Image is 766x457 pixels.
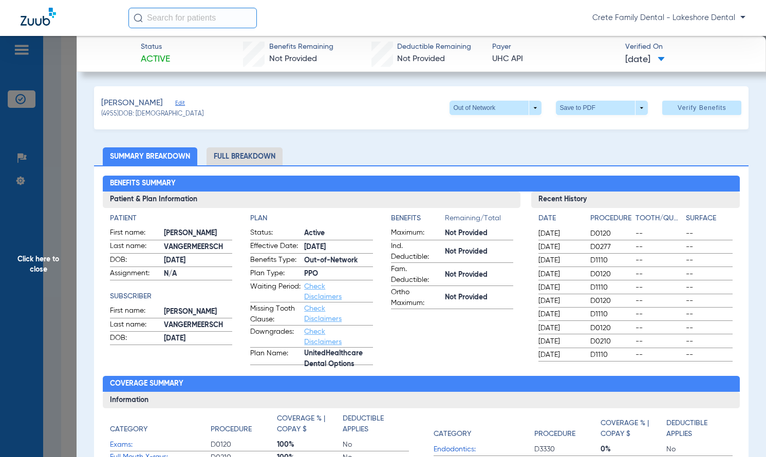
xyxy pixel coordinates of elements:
[110,291,232,302] h4: Subscriber
[636,242,682,252] span: --
[715,408,766,457] iframe: Chat Widget
[590,282,632,293] span: D1110
[538,282,582,293] span: [DATE]
[636,213,682,227] app-breakdown-title: Tooth/Quad
[636,336,682,347] span: --
[590,323,632,333] span: D0120
[164,255,232,266] span: [DATE]
[592,13,745,23] span: Crete Family Dental - Lakeshore Dental
[686,228,733,239] span: --
[590,269,632,279] span: D0120
[110,333,160,345] span: DOB:
[101,110,203,119] span: (4955) DOB: [DEMOGRAPHIC_DATA]
[538,309,582,319] span: [DATE]
[250,227,301,240] span: Status:
[277,413,338,435] h4: Coverage % | Copay $
[636,296,682,306] span: --
[110,255,160,267] span: DOB:
[391,241,441,262] span: Ind. Deductible:
[304,354,372,365] span: UnitedHealthcare Dental Options
[250,268,301,280] span: Plan Type:
[636,323,682,333] span: --
[636,269,682,279] span: --
[445,246,513,257] span: Not Provided
[164,269,232,279] span: N/A
[636,255,682,265] span: --
[250,255,301,267] span: Benefits Type:
[304,242,372,253] span: [DATE]
[538,269,582,279] span: [DATE]
[103,176,740,192] h2: Benefits Summary
[211,424,252,435] h4: Procedure
[250,213,372,224] h4: Plan
[250,241,301,253] span: Effective Date:
[590,309,632,319] span: D1110
[538,296,582,306] span: [DATE]
[686,213,733,227] app-breakdown-title: Surface
[103,392,740,408] h3: Information
[538,242,582,252] span: [DATE]
[164,320,232,331] span: VANGERMEERSCH
[110,424,147,435] h4: Category
[141,42,170,52] span: Status
[590,242,632,252] span: D0277
[207,147,283,165] li: Full Breakdown
[277,413,343,439] app-breakdown-title: Coverage % | Copay $
[211,440,277,450] span: D0120
[686,323,733,333] span: --
[101,97,163,110] span: [PERSON_NAME]
[434,413,534,443] app-breakdown-title: Category
[601,444,667,454] span: 0%
[110,306,160,318] span: First name:
[662,101,741,115] button: Verify Benefits
[636,282,682,293] span: --
[175,100,184,109] span: Edit
[445,228,513,239] span: Not Provided
[538,255,582,265] span: [DATE]
[601,418,661,440] h4: Coverage % | Copay $
[686,309,733,319] span: --
[304,328,342,346] a: Check Disclaimers
[538,228,582,239] span: [DATE]
[343,413,403,435] h4: Deductible Applies
[110,227,160,240] span: First name:
[434,444,534,455] span: Endodontics:
[686,242,733,252] span: --
[391,213,445,224] h4: Benefits
[110,413,211,439] app-breakdown-title: Category
[590,350,632,360] span: D1110
[164,307,232,317] span: [PERSON_NAME]
[397,42,471,52] span: Deductible Remaining
[141,53,170,66] span: Active
[269,42,333,52] span: Benefits Remaining
[538,213,582,227] app-breakdown-title: Date
[250,303,301,325] span: Missing Tooth Clause:
[110,319,160,332] span: Last name:
[666,444,733,454] span: No
[269,55,317,63] span: Not Provided
[304,228,372,239] span: Active
[391,213,445,227] app-breakdown-title: Benefits
[391,264,441,285] span: Fam. Deductible:
[110,241,160,253] span: Last name:
[590,296,632,306] span: D0120
[397,55,445,63] span: Not Provided
[636,309,682,319] span: --
[304,305,342,322] a: Check Disclaimers
[128,8,257,28] input: Search for patients
[678,104,726,112] span: Verify Benefits
[492,53,616,66] span: UHC API
[590,255,632,265] span: D1110
[211,413,277,439] app-breakdown-title: Procedure
[103,376,740,392] h2: Coverage Summary
[686,336,733,347] span: --
[534,413,601,443] app-breakdown-title: Procedure
[110,213,232,224] app-breakdown-title: Patient
[450,101,541,115] button: Out of Network
[534,429,575,440] h4: Procedure
[343,413,409,439] app-breakdown-title: Deductible Applies
[636,228,682,239] span: --
[625,42,749,52] span: Verified On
